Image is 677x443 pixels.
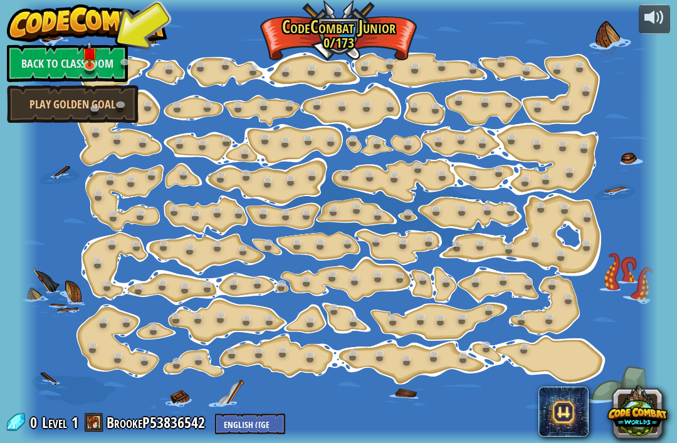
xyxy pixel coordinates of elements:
[30,412,41,432] span: 0
[71,412,78,432] span: 1
[42,412,67,433] span: Level
[639,4,670,34] button: Adjust volume
[7,44,128,82] a: Back to Classroom
[7,85,139,123] a: Play Golden Goal
[7,4,167,42] img: CodeCombat - Learn how to code by playing a game
[82,40,97,66] img: level-banner-unstarted.png
[107,412,209,432] a: BrookeP53836542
